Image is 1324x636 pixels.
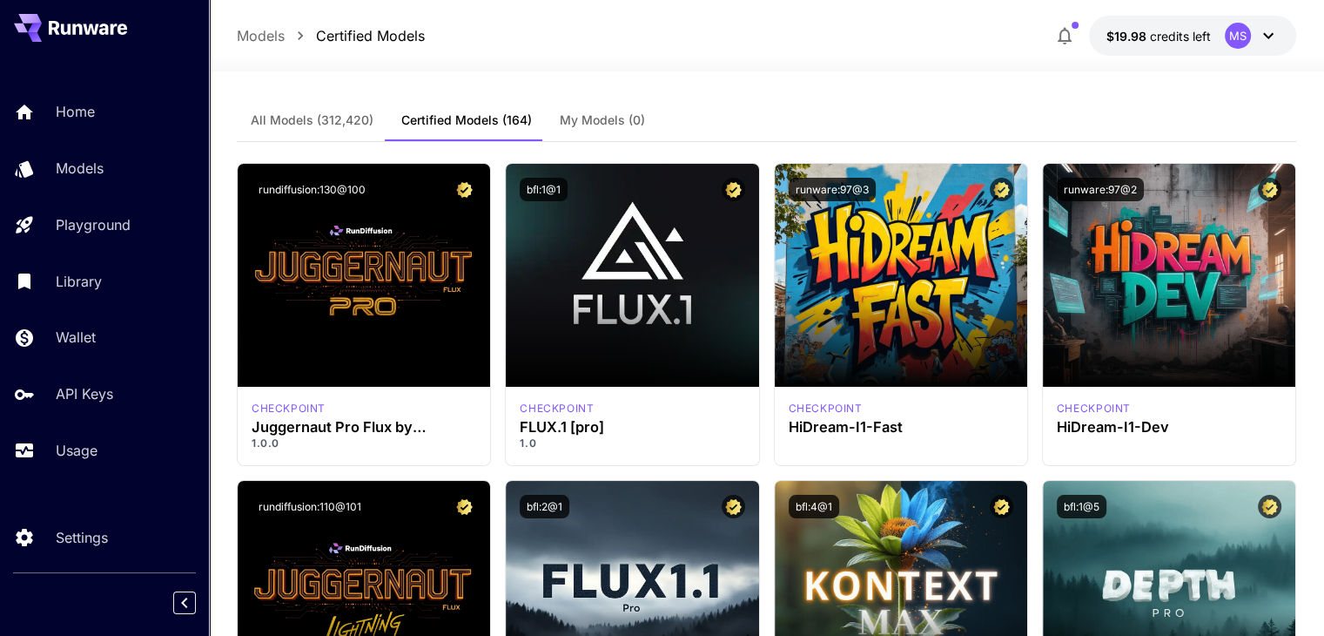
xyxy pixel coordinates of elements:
p: Wallet [56,327,96,348]
button: Certified Model – Vetted for best performance and includes a commercial license. [722,495,745,518]
p: checkpoint [252,401,326,416]
button: Certified Model – Vetted for best performance and includes a commercial license. [990,178,1013,201]
span: Certified Models (164) [401,112,532,128]
button: runware:97@2 [1057,178,1144,201]
button: Collapse sidebar [173,592,196,614]
button: Certified Model – Vetted for best performance and includes a commercial license. [453,495,476,518]
button: rundiffusion:110@101 [252,495,368,518]
button: Certified Model – Vetted for best performance and includes a commercial license. [1258,495,1281,518]
button: Certified Model – Vetted for best performance and includes a commercial license. [722,178,745,201]
a: Models [237,25,285,46]
p: Library [56,271,102,292]
button: Certified Model – Vetted for best performance and includes a commercial license. [990,495,1013,518]
div: Collapse sidebar [186,587,209,619]
span: All Models (312,420) [251,112,373,128]
div: FLUX.1 D [252,401,326,416]
p: 1.0 [520,436,744,451]
div: $19.9817 [1106,27,1211,45]
h3: Juggernaut Pro Flux by RunDiffusion [252,419,476,436]
button: runware:97@3 [789,178,876,201]
div: MS [1225,23,1251,49]
h3: HiDream-I1-Dev [1057,419,1281,436]
nav: breadcrumb [237,25,425,46]
p: Playground [56,214,131,235]
span: $19.98 [1106,29,1150,44]
p: checkpoint [1057,401,1131,416]
h3: FLUX.1 [pro] [520,419,744,436]
p: Models [56,158,104,179]
h3: HiDream-I1-Fast [789,419,1013,436]
p: Settings [56,527,108,548]
button: bfl:1@1 [520,178,568,201]
button: bfl:4@1 [789,495,839,518]
button: Certified Model – Vetted for best performance and includes a commercial license. [453,178,476,201]
button: Certified Model – Vetted for best performance and includes a commercial license. [1258,178,1281,201]
div: HiDream Dev [1057,401,1131,416]
span: My Models (0) [560,112,645,128]
button: $19.9817MS [1089,16,1296,56]
button: rundiffusion:130@100 [252,178,373,201]
p: Home [56,101,95,122]
button: bfl:1@5 [1057,495,1106,518]
p: checkpoint [789,401,863,416]
div: HiDream Fast [789,401,863,416]
p: Usage [56,440,97,461]
p: 1.0.0 [252,436,476,451]
div: fluxpro [520,401,594,416]
p: checkpoint [520,401,594,416]
button: bfl:2@1 [520,495,569,518]
p: API Keys [56,383,113,404]
span: credits left [1150,29,1211,44]
a: Certified Models [316,25,425,46]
